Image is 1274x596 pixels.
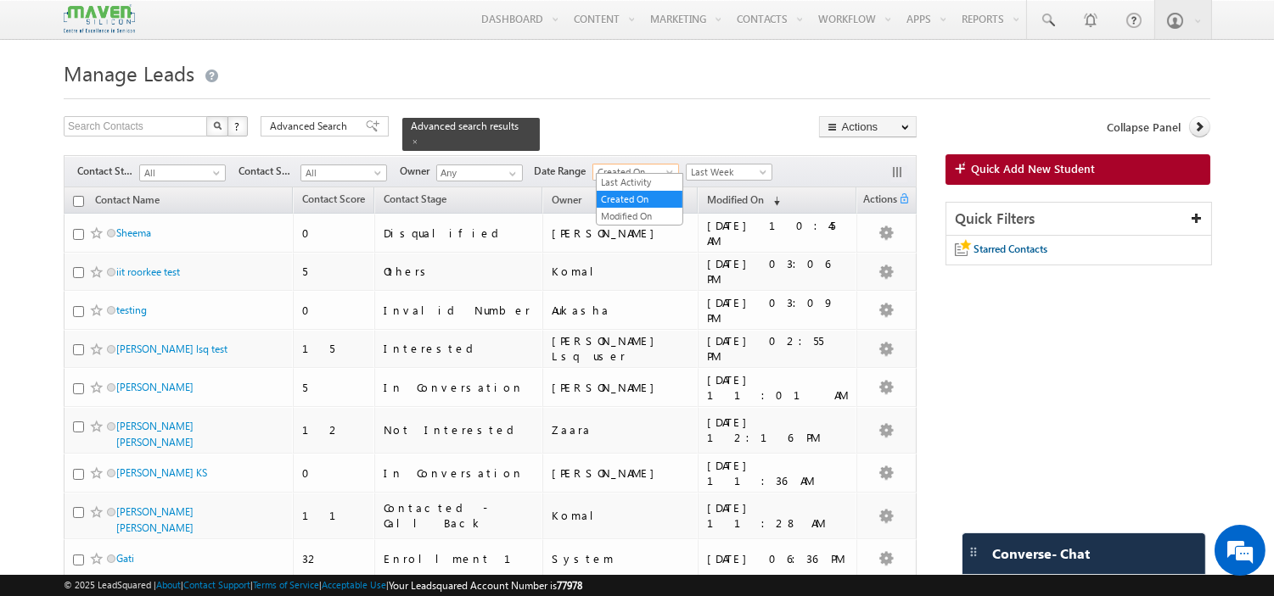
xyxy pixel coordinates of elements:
[971,161,1095,176] span: Quick Add New Student
[77,164,139,179] span: Contact Stage
[389,579,582,592] span: Your Leadsquared Account Number is
[707,193,764,206] span: Modified On
[552,508,690,523] div: Komal
[552,465,690,481] div: [PERSON_NAME]
[411,120,519,132] span: Advanced search results
[384,380,535,395] div: In Conversation
[500,165,521,182] a: Show All Items
[592,164,679,181] a: Created On
[384,422,535,437] div: Not Interested
[384,303,535,318] div: Invalid Number
[294,190,373,212] a: Contact Score
[384,551,535,566] div: Enrollment 1
[597,209,682,224] a: Modified On
[552,226,690,241] div: [PERSON_NAME]
[552,193,581,206] span: Owner
[301,165,382,181] span: All
[707,415,849,445] div: [DATE] 12:16 PM
[552,333,690,364] div: [PERSON_NAME] Lsq user
[302,303,367,318] div: 0
[302,508,367,523] div: 11
[766,194,780,208] span: (sorted descending)
[946,203,1211,236] div: Quick Filters
[384,264,535,279] div: Others
[552,303,690,318] div: Aukasha
[64,4,135,34] img: Custom Logo
[384,500,535,531] div: Contacted - Call Back
[552,551,690,566] div: System
[183,579,250,590] a: Contact Support
[270,119,352,134] span: Advanced Search
[302,341,367,356] div: 15
[375,190,455,212] a: Contact Stage
[116,552,134,565] a: Gati
[596,173,683,226] ul: Created On
[707,295,849,326] div: [DATE] 03:09 PM
[1107,120,1181,135] span: Collapse Panel
[687,164,767,180] span: Last Week
[557,579,582,592] span: 77978
[552,264,690,279] div: Komal
[534,164,592,179] span: Date Range
[87,191,168,213] a: Contact Name
[974,242,1047,255] span: Starred Contacts
[552,380,690,395] div: [PERSON_NAME]
[302,380,367,395] div: 5
[116,343,227,355] a: [PERSON_NAME] lsq test
[384,465,535,481] div: In Conversation
[302,551,367,566] div: 32
[116,304,147,316] a: testing
[253,579,319,590] a: Terms of Service
[384,341,535,356] div: Interested
[322,579,386,590] a: Acceptable Use
[64,577,582,593] span: © 2025 LeadSquared | | | | |
[707,500,849,531] div: [DATE] 11:28 AM
[213,121,222,130] img: Search
[857,190,898,212] span: Actions
[597,192,682,207] a: Created On
[597,175,682,190] a: Last Activity
[946,154,1210,185] a: Quick Add New Student
[227,116,248,136] button: ?
[967,545,980,559] img: carter-drag
[116,265,180,278] a: iit roorkee test
[116,420,194,448] a: [PERSON_NAME] [PERSON_NAME]
[139,164,226,181] a: All
[552,422,690,437] div: Zaara
[302,264,367,279] div: 5
[64,59,194,86] span: Manage Leads
[116,466,207,479] a: [PERSON_NAME] KS
[707,458,849,488] div: [DATE] 11:36 AM
[819,116,917,137] button: Actions
[140,165,221,181] span: All
[686,164,772,181] a: Last Week
[992,546,1090,561] span: Converse - Chat
[707,218,849,248] div: [DATE] 10:45 AM
[707,256,849,287] div: [DATE] 03:06 PM
[73,196,84,207] input: Check all records
[707,333,849,364] div: [DATE] 02:55 PM
[400,164,436,179] span: Owner
[302,192,365,205] span: Contact Score
[116,381,194,393] a: [PERSON_NAME]
[156,579,181,590] a: About
[300,164,387,181] a: All
[239,164,300,179] span: Contact Source
[707,551,849,566] div: [DATE] 06:36 PM
[384,226,535,241] div: Disqualified
[302,422,367,437] div: 12
[436,164,523,181] input: Type to Search
[116,226,151,239] a: Sheema
[593,164,674,180] span: Created On
[302,465,367,481] div: 0
[234,119,242,133] span: ?
[384,192,446,205] span: Contact Stage
[116,505,194,534] a: [PERSON_NAME] [PERSON_NAME]
[699,190,789,212] a: Modified On (sorted descending)
[707,372,849,403] div: [DATE] 11:01 AM
[302,226,367,241] div: 0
